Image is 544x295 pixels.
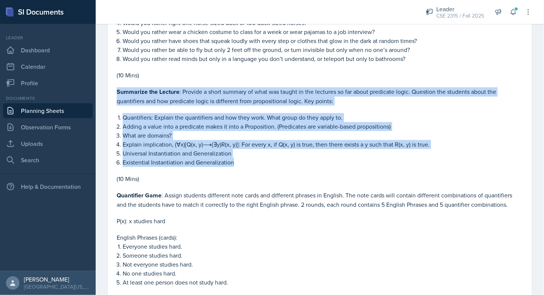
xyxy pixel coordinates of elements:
[24,283,90,291] div: [GEOGRAPHIC_DATA][US_STATE]
[3,34,93,41] div: Leader
[123,149,523,158] p: Universal Instantiation and Generalization
[3,179,93,194] div: Help & Documentation
[3,120,93,135] a: Observation Forms
[123,131,523,140] p: What are domains?
[123,36,523,45] p: Would you rather have shoes that squeak loudly with every step or clothes that glow in the dark a...
[117,87,523,105] p: : Provide a short summary of what was taught in the lectures so far about predicate logic. Questi...
[117,174,523,183] p: (10 Mins)
[3,95,93,102] div: Documents
[117,233,523,242] p: English Phrases (cards):
[117,191,162,200] strong: Quantifier Game
[436,12,484,20] div: CSE 2315 / Fall 2025
[123,45,523,54] p: Would you rather be able to fly but only 2 feet off the ground, or turn invisible but only when n...
[117,71,523,80] p: (10 Mins)
[123,122,523,131] p: Adding a value into a predicate makes it into a Proposition. (Predicates are variable-based propo...
[3,103,93,118] a: Planning Sheets
[24,276,90,283] div: [PERSON_NAME]
[3,76,93,90] a: Profile
[123,251,523,260] p: Someone studies hard.
[436,4,484,13] div: Leader
[123,242,523,251] p: Everyone studies hard.
[3,59,93,74] a: Calendar
[123,27,523,36] p: Would you rather wear a chicken costume to class for a week or wear pajamas to a job interview?
[3,153,93,168] a: Search
[123,278,523,287] p: At least one person does not study hard.
[3,43,93,58] a: Dashboard
[123,158,523,167] p: Existential Instantiation and Generalization
[123,113,523,122] p: Quantifiers: Explain the quantifiers and how they work. What group do they apply to.
[123,260,523,269] p: Not everyone studies hard.
[117,87,179,96] strong: Summarize the Lecture
[117,191,523,209] p: : Assign students different note cards and different phrases in English. The note cards will cont...
[123,269,523,278] p: No one studies hard.
[117,216,523,225] p: P(x): x studies hard
[3,136,93,151] a: Uploads
[123,140,523,149] p: Explain implication, (∀x)[Q(x, y)⟶(∃y)R(x, y)]: For every x, if Q(x, y) is true, then there exist...
[123,54,523,63] p: Would you rather read minds but only in a language you don’t understand, or teleport but only to ...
